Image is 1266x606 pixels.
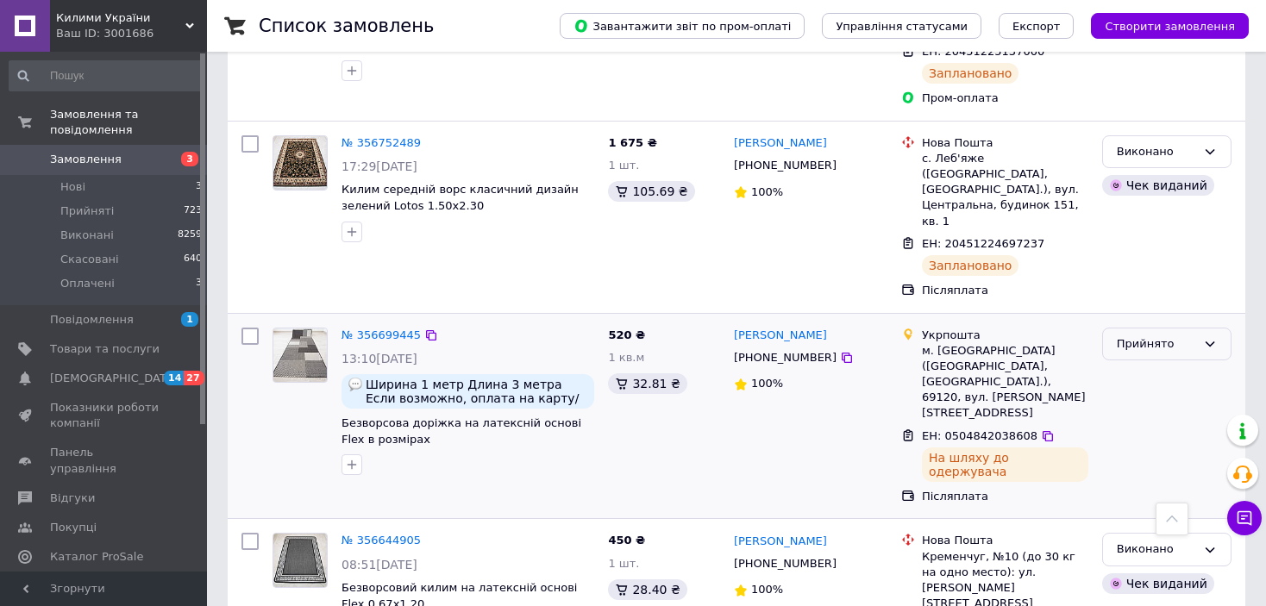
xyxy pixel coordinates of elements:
span: 723 [184,203,202,219]
span: Товари та послуги [50,341,160,357]
img: :speech_balloon: [348,378,362,391]
div: 105.69 ₴ [608,181,694,202]
a: Створити замовлення [1074,19,1249,32]
span: 1 шт. [608,159,639,172]
a: [PERSON_NAME] [734,534,827,550]
span: Ширина 1 метр Длина 3 метра Если возможно, оплата на карту/ по реквизитам [366,378,587,405]
div: Післяплата [922,489,1088,504]
span: Повідомлення [50,312,134,328]
span: ЕН: 0504842038608 [922,429,1037,442]
span: Управління статусами [836,20,968,33]
div: Нова Пошта [922,533,1088,548]
span: 1 кв.м [608,351,644,364]
div: Післяплата [922,283,1088,298]
span: Каталог ProSale [50,549,143,565]
a: Фото товару [273,135,328,191]
img: Фото товару [273,136,327,190]
div: [PHONE_NUMBER] [730,154,840,177]
a: Килим середній ворс класичний дизайн зелений Lotos 1.50х2.30 [342,183,579,212]
span: ЕН: 20451224697237 [922,237,1044,250]
div: На шляху до одержувача [922,447,1088,482]
span: Створити замовлення [1105,20,1235,33]
a: Безворсова доріжка на латексній основі Flex в розмірах [342,416,581,446]
div: Чек виданий [1102,175,1214,196]
span: 3 [196,179,202,195]
a: Фото товару [273,328,328,383]
span: Панель управління [50,445,160,476]
span: Відгуки [50,490,95,506]
h1: Список замовлень [259,16,434,36]
div: Ваш ID: 3001686 [56,26,207,41]
span: 3 [196,276,202,291]
span: 13:10[DATE] [342,352,417,365]
input: Пошук [9,60,204,91]
div: Прийнято [1117,335,1196,353]
span: [DEMOGRAPHIC_DATA] [50,371,178,386]
img: Фото товару [273,534,327,587]
span: Експорт [1012,20,1061,33]
span: Показники роботи компанії [50,400,160,431]
div: Заплановано [922,63,1019,84]
span: 1 шт. [608,557,639,570]
span: Килими України [56,10,185,26]
div: Пром-оплата [922,91,1088,106]
div: Заплановано [922,255,1019,276]
div: Нова Пошта [922,135,1088,151]
span: Замовлення [50,152,122,167]
span: Скасовані [60,252,119,267]
img: Фото товару [273,328,327,382]
span: 450 ₴ [608,534,645,547]
button: Експорт [999,13,1075,39]
div: с. Леб'яже ([GEOGRAPHIC_DATA], [GEOGRAPHIC_DATA].), вул. Центральна, будинок 151, кв. 1 [922,151,1088,229]
a: [PERSON_NAME] [734,328,827,344]
div: Чек виданий [1102,573,1214,594]
div: Виконано [1117,143,1196,161]
div: 28.40 ₴ [608,579,686,600]
span: 17:29[DATE] [342,159,417,173]
span: 100% [751,185,783,198]
a: № 356699445 [342,328,421,341]
div: 32.81 ₴ [608,373,686,394]
span: 14 [164,371,184,385]
span: Оплачені [60,276,115,291]
span: 520 ₴ [608,328,645,341]
span: 1 [181,312,198,327]
span: 640 [184,252,202,267]
div: [PHONE_NUMBER] [730,553,840,575]
div: Виконано [1117,540,1196,559]
span: Покупці [50,520,97,535]
a: Фото товару [273,533,328,588]
span: Замовлення та повідомлення [50,107,207,138]
span: 100% [751,377,783,390]
span: 08:51[DATE] [342,558,417,572]
div: Укрпошта [922,328,1088,343]
button: Створити замовлення [1091,13,1249,39]
span: 1 675 ₴ [608,136,656,149]
span: ЕН: 20451225137000 [922,45,1044,58]
a: № 356752489 [342,136,421,149]
span: 100% [751,583,783,596]
button: Управління статусами [822,13,981,39]
span: Виконані [60,228,114,243]
button: Завантажити звіт по пром-оплаті [560,13,805,39]
span: Завантажити звіт по пром-оплаті [573,18,791,34]
button: Чат з покупцем [1227,501,1262,535]
span: 8259 [178,228,202,243]
a: № 356644905 [342,534,421,547]
span: Нові [60,179,85,195]
span: 27 [184,371,204,385]
span: Прийняті [60,203,114,219]
a: [PERSON_NAME] [734,135,827,152]
div: [PHONE_NUMBER] [730,347,840,369]
span: 3 [181,152,198,166]
div: м. [GEOGRAPHIC_DATA] ([GEOGRAPHIC_DATA], [GEOGRAPHIC_DATA].), 69120, вул. [PERSON_NAME][STREET_AD... [922,343,1088,422]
